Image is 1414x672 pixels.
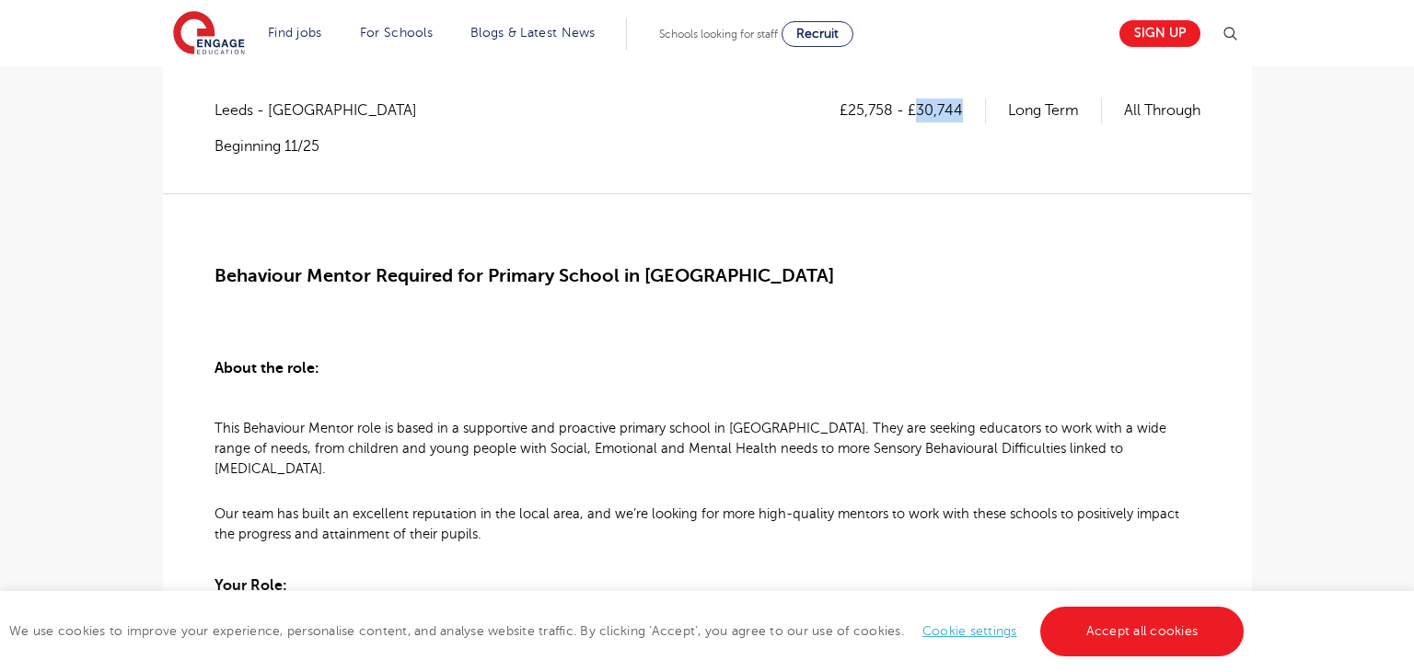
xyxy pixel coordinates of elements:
[214,360,319,377] span: About the role:
[214,577,287,594] span: Your Role:
[1008,98,1102,122] p: Long Term
[1040,607,1245,656] a: Accept all cookies
[268,26,322,40] a: Find jobs
[214,136,435,156] p: Beginning 11/25
[782,21,853,47] a: Recruit
[1119,20,1200,47] a: Sign up
[659,28,778,41] span: Schools looking for staff
[840,98,986,122] p: £25,758 - £30,744
[173,11,245,57] img: Engage Education
[1124,98,1200,122] p: All Through
[9,624,1248,638] span: We use cookies to improve your experience, personalise content, and analyse website traffic. By c...
[214,98,435,122] span: Leeds - [GEOGRAPHIC_DATA]
[796,27,839,41] span: Recruit
[214,421,1166,476] span: This Behaviour Mentor role is based in a supportive and proactive primary school in [GEOGRAPHIC_D...
[214,506,1179,541] span: Our team has built an excellent reputation in the local area, and we’re looking for more high-qua...
[922,624,1017,638] a: Cookie settings
[360,26,433,40] a: For Schools
[214,265,834,286] span: Behaviour Mentor Required for Primary School in [GEOGRAPHIC_DATA]
[470,26,596,40] a: Blogs & Latest News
